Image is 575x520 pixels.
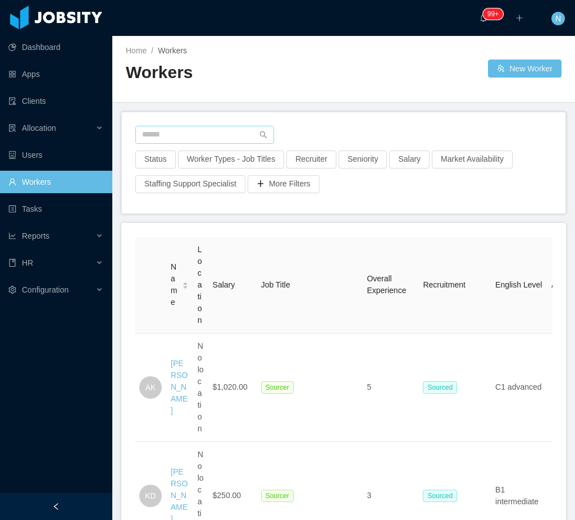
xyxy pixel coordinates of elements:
span: Workers [158,46,187,55]
a: icon: robotUsers [8,144,103,166]
a: icon: appstoreApps [8,63,103,85]
div: Sort [182,280,189,288]
i: icon: caret-down [182,285,188,288]
button: Recruiter [286,150,336,168]
span: KD [145,485,156,507]
span: Name [171,261,177,308]
a: icon: userWorkers [8,171,103,193]
span: Sourcer [261,490,294,502]
span: Sourcer [261,381,294,394]
button: Staffing Support Specialist [135,175,245,193]
button: Seniority [339,150,387,168]
i: icon: solution [8,124,16,132]
span: Sourced [423,381,457,394]
a: [PERSON_NAME] [171,359,188,415]
i: icon: book [8,259,16,267]
button: icon: usergroup-addNew Worker [488,60,562,77]
td: C1 advanced [491,334,547,442]
span: N [555,12,561,25]
span: AK [145,376,156,399]
sup: 1684 [483,8,503,20]
i: icon: search [259,131,267,139]
button: icon: plusMore Filters [248,175,320,193]
td: 5 [362,334,418,442]
span: Job Title [261,280,290,289]
span: $1,020.00 [213,382,248,391]
a: Home [126,46,147,55]
td: No location [193,334,208,442]
i: icon: bell [480,14,487,22]
a: icon: profileTasks [8,198,103,220]
button: Salary [389,150,430,168]
a: icon: auditClients [8,90,103,112]
a: Sourced [423,491,462,500]
a: Sourced [423,382,462,391]
h2: Workers [126,61,344,84]
span: Reports [22,231,49,240]
button: Status [135,150,176,168]
span: HR [22,258,33,267]
button: Worker Types - Job Titles [178,150,284,168]
i: icon: caret-up [182,280,188,284]
span: Configuration [22,285,69,294]
button: Market Availability [432,150,513,168]
span: $250.00 [213,491,241,500]
a: icon: pie-chartDashboard [8,36,103,58]
span: Overall Experience [367,274,406,295]
span: Sourced [423,490,457,502]
span: Salary [213,280,235,289]
span: Allocation [22,124,56,133]
i: icon: line-chart [8,232,16,240]
span: English Level [495,280,542,289]
span: Recruitment [423,280,465,289]
i: icon: plus [515,14,523,22]
span: Location [198,245,202,325]
i: icon: setting [8,286,16,294]
span: / [151,46,153,55]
